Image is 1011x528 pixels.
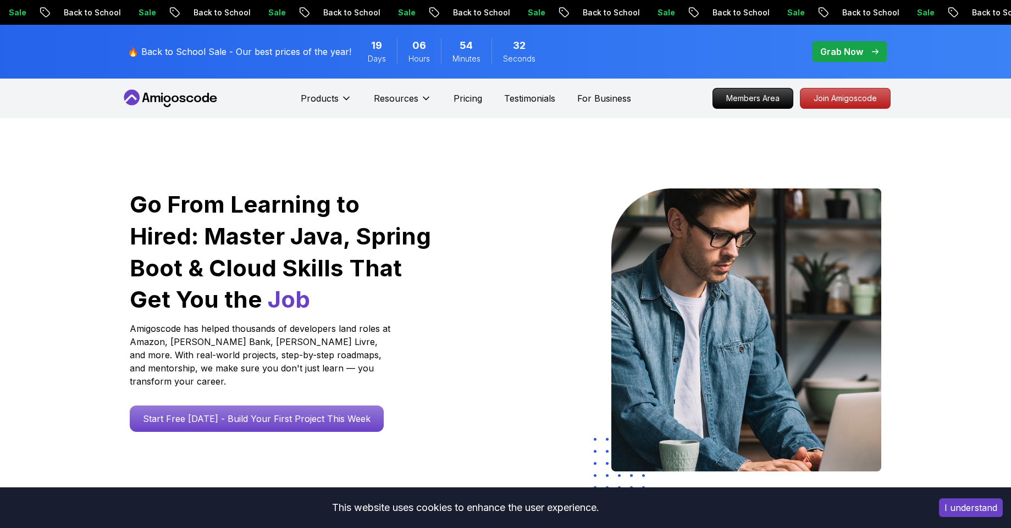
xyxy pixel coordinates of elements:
[939,498,1003,517] button: Accept cookies
[908,7,943,18] p: Sale
[649,7,684,18] p: Sale
[371,38,382,53] span: 19 Days
[503,53,535,64] span: Seconds
[408,53,430,64] span: Hours
[185,7,259,18] p: Back to School
[800,88,890,108] p: Join Amigoscode
[55,7,130,18] p: Back to School
[412,38,426,53] span: 6 Hours
[833,7,908,18] p: Back to School
[259,7,295,18] p: Sale
[712,88,793,109] a: Members Area
[374,92,432,114] button: Resources
[268,285,310,313] span: Job
[301,92,339,105] p: Products
[577,92,631,105] a: For Business
[611,188,881,471] img: hero
[704,7,778,18] p: Back to School
[374,92,418,105] p: Resources
[713,88,793,108] p: Members Area
[778,7,814,18] p: Sale
[519,7,554,18] p: Sale
[301,92,352,114] button: Products
[8,496,922,520] div: This website uses cookies to enhance the user experience.
[444,7,519,18] p: Back to School
[130,188,433,315] h1: Go From Learning to Hired: Master Java, Spring Boot & Cloud Skills That Get You the
[513,38,526,53] span: 32 Seconds
[460,38,473,53] span: 54 Minutes
[504,92,555,105] a: Testimonials
[389,7,424,18] p: Sale
[800,88,891,109] a: Join Amigoscode
[314,7,389,18] p: Back to School
[128,45,351,58] p: 🔥 Back to School Sale - Our best prices of the year!
[454,92,482,105] a: Pricing
[452,53,480,64] span: Minutes
[574,7,649,18] p: Back to School
[368,53,386,64] span: Days
[130,322,394,388] p: Amigoscode has helped thousands of developers land roles at Amazon, [PERSON_NAME] Bank, [PERSON_N...
[130,405,384,432] a: Start Free [DATE] - Build Your First Project This Week
[820,45,863,58] p: Grab Now
[130,7,165,18] p: Sale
